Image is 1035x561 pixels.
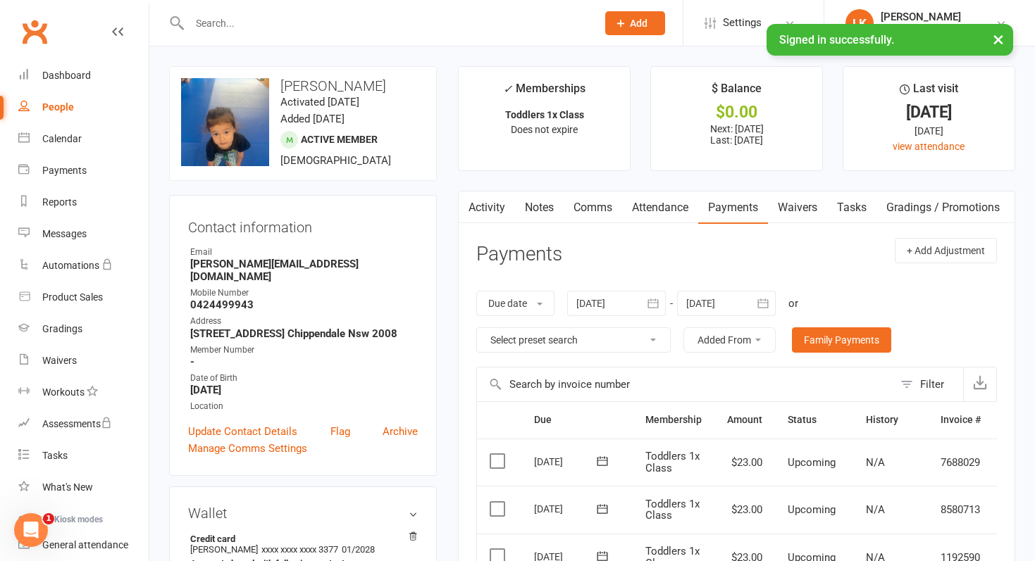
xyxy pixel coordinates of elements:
[190,372,418,385] div: Date of Birth
[714,402,775,438] th: Amount
[893,367,963,401] button: Filter
[42,539,128,550] div: General attendance
[190,258,418,283] strong: [PERSON_NAME][EMAIL_ADDRESS][DOMAIN_NAME]
[280,113,345,125] time: Added [DATE]
[42,450,68,461] div: Tasks
[188,423,297,440] a: Update Contact Details
[190,298,418,311] strong: 0424499943
[683,327,776,353] button: Added From
[181,78,425,94] h3: [PERSON_NAME]
[664,105,810,120] div: $0.00
[42,418,112,429] div: Assessments
[190,400,418,413] div: Location
[928,402,993,438] th: Invoice #
[42,481,93,493] div: What's New
[928,439,993,486] td: 7688029
[476,244,562,265] h3: Payments
[42,196,77,208] div: Reports
[188,440,307,457] a: Manage Comms Settings
[714,439,775,486] td: $23.00
[622,191,698,224] a: Attendance
[42,165,87,176] div: Payments
[521,402,633,438] th: Due
[866,503,885,516] span: N/A
[779,33,894,46] span: Signed in successfully.
[280,154,391,167] span: [DEMOGRAPHIC_DATA]
[928,486,993,534] td: 8580713
[503,80,585,106] div: Memberships
[17,14,52,49] a: Clubworx
[477,367,893,401] input: Search by invoice number
[190,534,411,544] strong: Credit card
[188,505,418,521] h3: Wallet
[185,13,587,33] input: Search...
[856,105,1002,120] div: [DATE]
[503,82,512,96] i: ✓
[18,313,149,345] a: Gradings
[42,70,91,81] div: Dashboard
[190,343,418,357] div: Member Number
[633,402,714,438] th: Membership
[564,191,622,224] a: Comms
[18,123,149,155] a: Calendar
[881,11,988,23] div: [PERSON_NAME]
[788,295,798,312] div: or
[42,355,77,366] div: Waivers
[534,450,599,472] div: [DATE]
[342,544,375,555] span: 01/2028
[534,498,599,519] div: [DATE]
[866,456,885,469] span: N/A
[190,246,418,259] div: Email
[853,402,928,438] th: History
[42,133,82,144] div: Calendar
[280,96,359,108] time: Activated [DATE]
[792,327,891,353] a: Family Payments
[181,78,269,166] img: image1700033948.png
[190,286,418,300] div: Mobile Number
[712,80,762,105] div: $ Balance
[18,529,149,561] a: General attendance kiosk mode
[301,134,378,145] span: Active member
[18,155,149,187] a: Payments
[775,402,853,438] th: Status
[42,101,74,113] div: People
[876,191,1010,224] a: Gradings / Promotions
[330,423,350,440] a: Flag
[476,291,554,316] button: Due date
[664,123,810,146] p: Next: [DATE] Last: [DATE]
[14,513,48,547] iframe: Intercom live chat
[18,250,149,282] a: Automations
[42,228,87,239] div: Messages
[515,191,564,224] a: Notes
[856,123,1002,139] div: [DATE]
[18,440,149,472] a: Tasks
[188,214,418,235] h3: Contact information
[893,141,965,152] a: view attendance
[18,282,149,313] a: Product Sales
[630,18,647,29] span: Add
[788,503,836,516] span: Upcoming
[190,315,418,328] div: Address
[714,486,775,534] td: $23.00
[698,191,768,224] a: Payments
[511,124,578,135] span: Does not expire
[900,80,958,105] div: Last visit
[42,291,103,303] div: Product Sales
[261,544,338,555] span: xxxx xxxx xxxx 3377
[18,60,149,92] a: Dashboard
[18,345,149,377] a: Waivers
[505,109,584,120] strong: Toddlers 1x Class
[459,191,515,224] a: Activity
[768,191,827,224] a: Waivers
[42,386,85,398] div: Workouts
[18,408,149,440] a: Assessments
[645,498,700,522] span: Toddlers 1x Class
[827,191,876,224] a: Tasks
[920,376,944,393] div: Filter
[645,450,700,474] span: Toddlers 1x Class
[383,423,418,440] a: Archive
[190,327,418,340] strong: [STREET_ADDRESS] Chippendale Nsw 2008
[986,24,1011,54] button: ×
[605,11,665,35] button: Add
[18,377,149,408] a: Workouts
